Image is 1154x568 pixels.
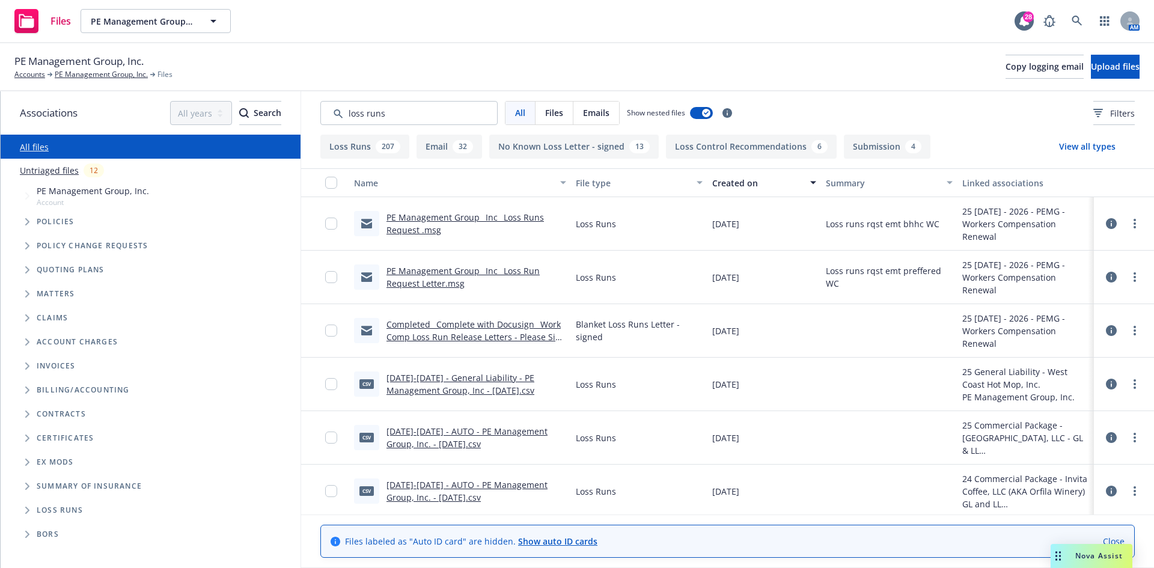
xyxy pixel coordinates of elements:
[37,531,59,538] span: BORs
[1075,551,1123,561] span: Nova Assist
[1023,11,1034,22] div: 28
[1091,61,1140,72] span: Upload files
[905,140,921,153] div: 4
[1128,270,1142,284] a: more
[1065,9,1089,33] a: Search
[417,135,482,159] button: Email
[1040,135,1135,159] button: View all types
[1,182,301,378] div: Tree Example
[712,218,739,230] span: [DATE]
[325,485,337,497] input: Toggle Row Selected
[37,290,75,298] span: Matters
[37,386,130,394] span: Billing/Accounting
[576,177,689,189] div: File type
[1128,430,1142,445] a: more
[359,486,374,495] span: csv
[962,419,1089,457] div: 25 Commercial Package - [GEOGRAPHIC_DATA], LLC - GL & LL
[962,391,1089,403] div: PE Management Group, Inc.
[345,535,597,548] span: Files labeled as "Auto ID card" are hidden.
[239,101,281,125] button: SearchSearch
[37,338,118,346] span: Account charges
[37,483,142,490] span: Summary of insurance
[489,135,659,159] button: No Known Loss Letter - signed
[576,318,703,343] span: Blanket Loss Runs Letter - signed
[37,314,68,322] span: Claims
[91,15,195,28] span: PE Management Group, Inc.
[453,140,473,153] div: 32
[349,168,571,197] button: Name
[37,411,86,418] span: Contracts
[821,168,957,197] button: Summary
[239,108,249,118] svg: Search
[712,378,739,391] span: [DATE]
[359,433,374,442] span: csv
[20,105,78,121] span: Associations
[376,140,400,153] div: 207
[1128,323,1142,338] a: more
[386,265,540,289] a: PE Management Group_ Inc_ Loss Run Request Letter.msg
[354,177,553,189] div: Name
[325,271,337,283] input: Toggle Row Selected
[826,177,939,189] div: Summary
[1128,216,1142,231] a: more
[712,432,739,444] span: [DATE]
[957,168,1094,197] button: Linked associations
[576,271,616,284] span: Loss Runs
[712,485,739,498] span: [DATE]
[1128,377,1142,391] a: more
[320,101,498,125] input: Search by keyword...
[37,266,105,273] span: Quoting plans
[325,378,337,390] input: Toggle Row Selected
[576,378,616,391] span: Loss Runs
[666,135,837,159] button: Loss Control Recommendations
[576,485,616,498] span: Loss Runs
[583,106,609,119] span: Emails
[1037,9,1061,33] a: Report a Bug
[55,69,148,80] a: PE Management Group, Inc.
[962,205,1089,243] div: 25 [DATE] - 2026 - PEMG - Workers Compensation Renewal
[1103,535,1125,548] a: Close
[50,16,71,26] span: Files
[1006,55,1084,79] button: Copy logging email
[157,69,172,80] span: Files
[1006,61,1084,72] span: Copy logging email
[20,164,79,177] a: Untriaged files
[14,53,144,69] span: PE Management Group, Inc.
[14,69,45,80] a: Accounts
[576,218,616,230] span: Loss Runs
[37,459,73,466] span: Ex Mods
[1128,484,1142,498] a: more
[1110,107,1135,120] span: Filters
[325,432,337,444] input: Toggle Row Selected
[325,177,337,189] input: Select all
[37,242,148,249] span: Policy change requests
[386,372,534,396] a: [DATE]-[DATE] - General Liability - PE Management Group, Inc - [DATE].csv
[37,218,75,225] span: Policies
[386,319,566,355] a: Completed_ Complete with Docusign_ Work Comp Loss Run Release Letters - Please Sign & Return.msg
[962,365,1089,391] div: 25 General Liability - West Coast Hot Mop, Inc.
[37,185,149,197] span: PE Management Group, Inc.
[811,140,828,153] div: 6
[1091,55,1140,79] button: Upload files
[386,479,548,503] a: [DATE]-[DATE] - AUTO - PE Management Group, Inc. - [DATE].csv
[359,379,374,388] span: csv
[81,9,231,33] button: PE Management Group, Inc.
[325,325,337,337] input: Toggle Row Selected
[515,106,525,119] span: All
[37,435,94,442] span: Certificates
[962,472,1089,510] div: 24 Commercial Package - Invita Coffee, LLC (AKA Orfila Winery) GL and LL
[844,135,930,159] button: Submission
[826,218,939,230] span: Loss runs rqst emt bhhc WC
[1093,107,1135,120] span: Filters
[518,536,597,547] a: Show auto ID cards
[37,197,149,207] span: Account
[629,140,650,153] div: 13
[386,426,548,450] a: [DATE]-[DATE] - AUTO - PE Management Group, Inc. - [DATE].csv
[826,264,953,290] span: Loss runs rqst emt preffered WC
[1051,544,1132,568] button: Nova Assist
[962,177,1089,189] div: Linked associations
[1051,544,1066,568] div: Drag to move
[10,4,76,38] a: Files
[20,141,49,153] a: All files
[37,507,83,514] span: Loss Runs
